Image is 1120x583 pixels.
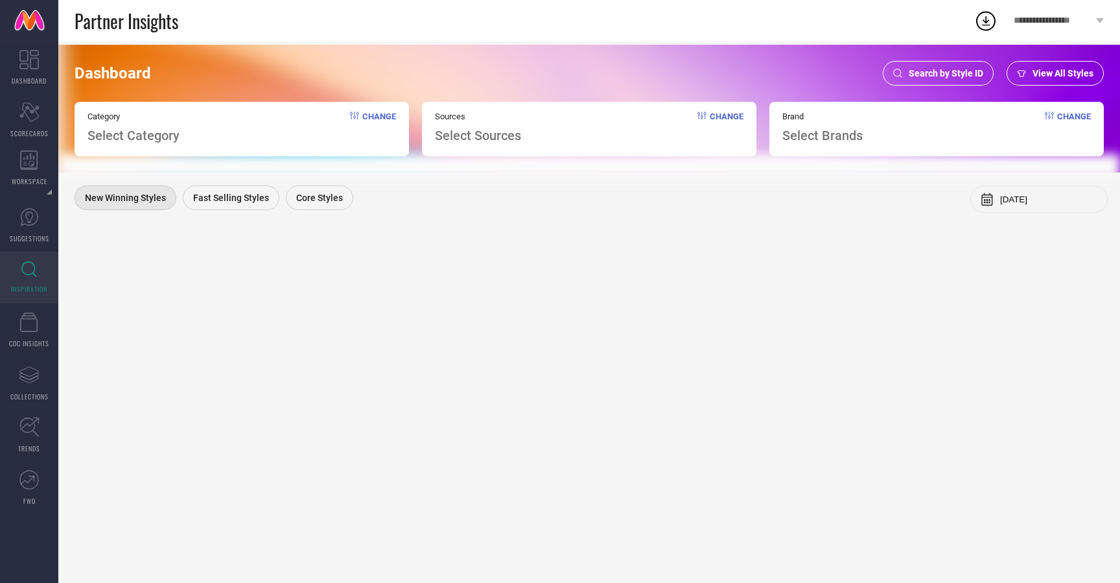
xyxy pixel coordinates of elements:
span: COLLECTIONS [10,392,49,401]
span: SCORECARDS [10,128,49,138]
span: Dashboard [75,64,151,82]
span: Change [362,112,396,143]
span: Category [87,112,180,121]
span: SUGGESTIONS [10,233,49,243]
span: Core Styles [296,193,343,203]
input: Select month [1000,195,1097,204]
span: WORKSPACE [12,176,47,186]
span: Select Brands [782,128,863,143]
span: TRENDS [18,444,40,453]
span: Fast Selling Styles [193,193,269,203]
span: CDC INSIGHTS [9,339,49,348]
span: New Winning Styles [85,193,166,203]
span: Select Category [87,128,180,143]
div: Open download list [974,9,997,32]
span: Select Sources [435,128,521,143]
span: Sources [435,112,521,121]
span: Search by Style ID [909,68,983,78]
span: Partner Insights [75,8,178,34]
span: Brand [782,112,863,121]
span: Change [1057,112,1091,143]
span: View All Styles [1032,68,1093,78]
span: INSPIRATION [11,284,47,294]
span: FWD [23,496,36,506]
span: Change [710,112,743,143]
span: DASHBOARD [12,76,47,86]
